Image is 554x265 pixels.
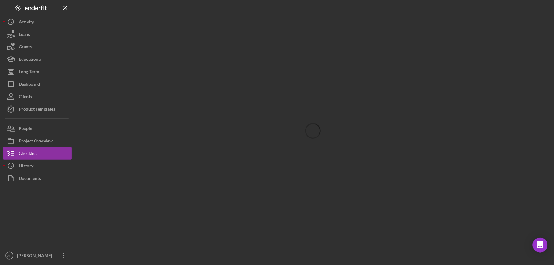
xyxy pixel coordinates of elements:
div: Clients [19,90,32,104]
button: Documents [3,172,72,185]
button: Clients [3,90,72,103]
div: Educational [19,53,42,67]
button: Product Templates [3,103,72,115]
div: Long-Term [19,65,39,79]
button: People [3,122,72,135]
button: Project Overview [3,135,72,147]
div: History [19,160,33,174]
button: Grants [3,41,72,53]
div: People [19,122,32,136]
div: Activity [19,16,34,30]
text: AP [7,254,12,258]
div: Product Templates [19,103,55,117]
button: Dashboard [3,78,72,90]
div: Dashboard [19,78,40,92]
div: [PERSON_NAME] [16,249,56,263]
button: AP[PERSON_NAME] [3,249,72,262]
button: History [3,160,72,172]
div: Checklist [19,147,37,161]
div: Project Overview [19,135,53,149]
button: Educational [3,53,72,65]
button: Loans [3,28,72,41]
div: Open Intercom Messenger [533,238,548,253]
div: Grants [19,41,32,55]
button: Long-Term [3,65,72,78]
div: Documents [19,172,41,186]
div: Loans [19,28,30,42]
button: Checklist [3,147,72,160]
button: Activity [3,16,72,28]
